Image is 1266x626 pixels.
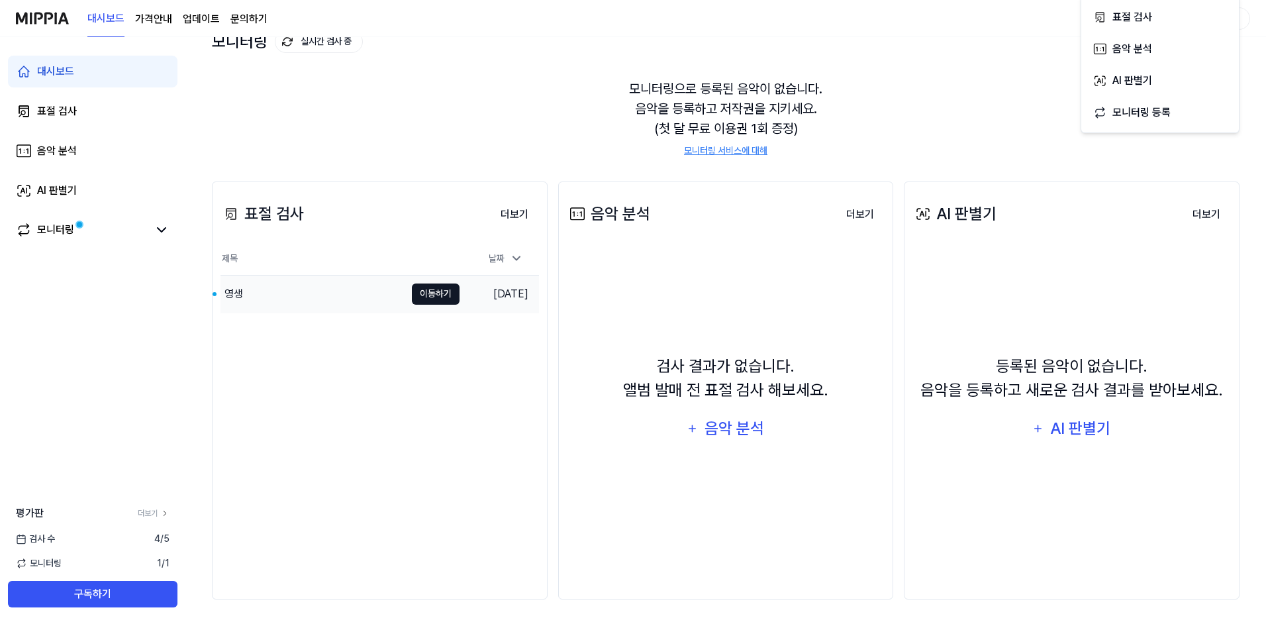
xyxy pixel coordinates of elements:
button: AI 판별기 [1087,64,1234,95]
a: 대시보드 [8,56,177,87]
a: 표절 검사 [8,95,177,127]
div: 음악 분석 [703,416,765,441]
a: 대시보드 [87,1,124,37]
div: 날짜 [483,248,528,270]
div: 음악 분석 [1112,40,1228,58]
button: 이동하기 [412,284,460,305]
a: AI 판별기 [8,175,177,207]
span: 검사 수 [16,532,55,546]
div: 모니터링 등록 [1112,104,1228,121]
a: 문의하기 [230,11,268,27]
img: monitoring Icon [282,36,293,47]
button: 더보기 [1182,201,1231,228]
div: 대시보드 [37,64,74,79]
button: 실시간 검사 중 [275,30,363,53]
div: 표절 검사 [220,202,304,226]
span: 모니터링 [16,556,62,570]
span: 4 / 5 [154,532,170,546]
a: 음악 분석 [8,135,177,167]
div: 음악 분석 [37,143,77,159]
div: 음악 분석 [567,202,650,226]
div: AI 판별기 [1048,416,1112,441]
button: 음악 분석 [678,413,773,444]
div: AI 판별기 [912,202,997,226]
div: 표절 검사 [37,103,77,119]
div: AI 판별기 [1112,72,1228,89]
button: AI 판별기 [1024,413,1120,444]
a: 모니터링 서비스에 대해 [684,144,767,158]
div: 검사 결과가 없습니다. 앨범 발매 전 표절 검사 해보세요. [623,354,828,402]
button: 음악 분석 [1087,32,1234,64]
a: 가격안내 [135,11,172,27]
div: 모니터링 [37,222,74,238]
div: 등록된 음악이 없습니다. 음악을 등록하고 새로운 검사 결과를 받아보세요. [920,354,1223,402]
div: AI 판별기 [37,183,77,199]
th: 제목 [220,243,460,275]
button: 더보기 [836,201,885,228]
td: [DATE] [460,275,539,313]
span: 평가판 [16,505,44,521]
button: 더보기 [490,201,539,228]
span: 1 / 1 [157,556,170,570]
div: 영생 [224,286,243,302]
a: 더보기 [138,507,170,519]
button: 모니터링 등록 [1087,95,1234,127]
a: 업데이트 [183,11,220,27]
button: 구독하기 [8,581,177,607]
div: 표절 검사 [1112,9,1228,26]
div: 모니터링으로 등록된 음악이 없습니다. 음악을 등록하고 저작권을 지키세요. (첫 달 무료 이용권 1회 증정) [212,63,1240,174]
a: 모니터링 [16,222,148,238]
div: 모니터링 [212,30,363,53]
